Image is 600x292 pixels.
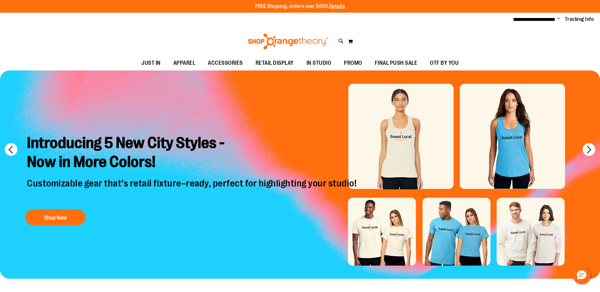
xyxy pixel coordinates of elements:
[329,3,345,9] a: Details
[565,16,594,23] a: Tracking Info
[173,56,195,70] span: APPAREL
[22,178,363,203] p: Customizable gear that’s retail fixture–ready, perfect for highlighting your studio!
[22,129,363,228] a: Introducing 5 New City Styles -Now in More Colors! Customizable gear that’s retail fixture–ready,...
[430,56,459,70] span: OTF BY YOU
[583,143,595,156] button: next
[424,56,465,70] a: OTF BY YOU
[337,56,368,70] a: PROMO
[249,56,300,70] a: RETAIL DISPLAY
[255,3,345,10] p: FREE Shipping, orders over $600.
[306,56,331,70] span: IN STUDIO
[167,56,202,70] a: APPAREL
[22,129,363,178] h2: Introducing 5 New City Styles - Now in More Colors!
[141,56,161,70] span: JUST IN
[208,56,243,70] span: ACCESSORIES
[557,16,560,22] button: Account menu
[5,143,17,156] button: prev
[344,56,362,70] span: PROMO
[300,56,338,70] a: IN STUDIO
[573,266,591,284] button: Hello, have a question? Let’s chat.
[135,56,167,70] a: JUST IN
[256,56,294,70] span: RETAIL DISPLAY
[375,56,418,70] span: FINAL PUSH SALE
[25,210,85,225] button: Shop Now
[247,33,329,49] img: Shop Orangetheory
[368,56,424,70] a: FINAL PUSH SALE
[201,56,249,70] a: ACCESSORIES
